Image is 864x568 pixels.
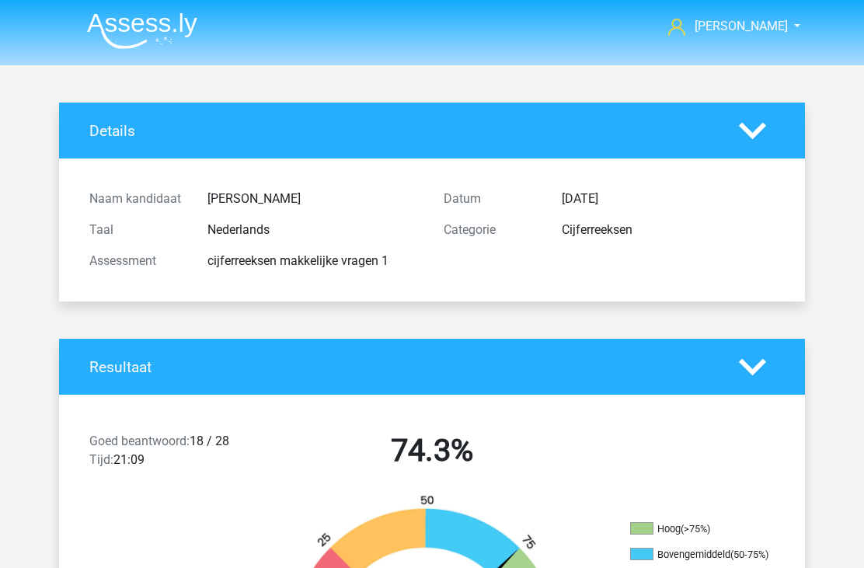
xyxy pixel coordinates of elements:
span: Tijd: [89,452,113,467]
div: Taal [78,221,196,239]
div: Nederlands [196,221,432,239]
h2: 74.3% [267,432,597,469]
div: (50-75%) [730,549,768,560]
div: Categorie [432,221,550,239]
div: Naam kandidaat [78,190,196,208]
li: Bovengemiddeld [630,548,786,562]
div: Assessment [78,252,196,270]
span: Goed beantwoord: [89,434,190,448]
div: [PERSON_NAME] [196,190,432,208]
div: [DATE] [550,190,786,208]
span: [PERSON_NAME] [695,19,788,33]
div: Cijferreeksen [550,221,786,239]
h4: Details [89,122,716,140]
img: Assessly [87,12,197,49]
li: Hoog [630,522,786,536]
div: cijferreeksen makkelijke vragen 1 [196,252,432,270]
h4: Resultaat [89,358,716,376]
div: Datum [432,190,550,208]
a: [PERSON_NAME] [662,17,789,36]
div: (>75%) [681,523,710,535]
div: 18 / 28 21:09 [78,432,255,476]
